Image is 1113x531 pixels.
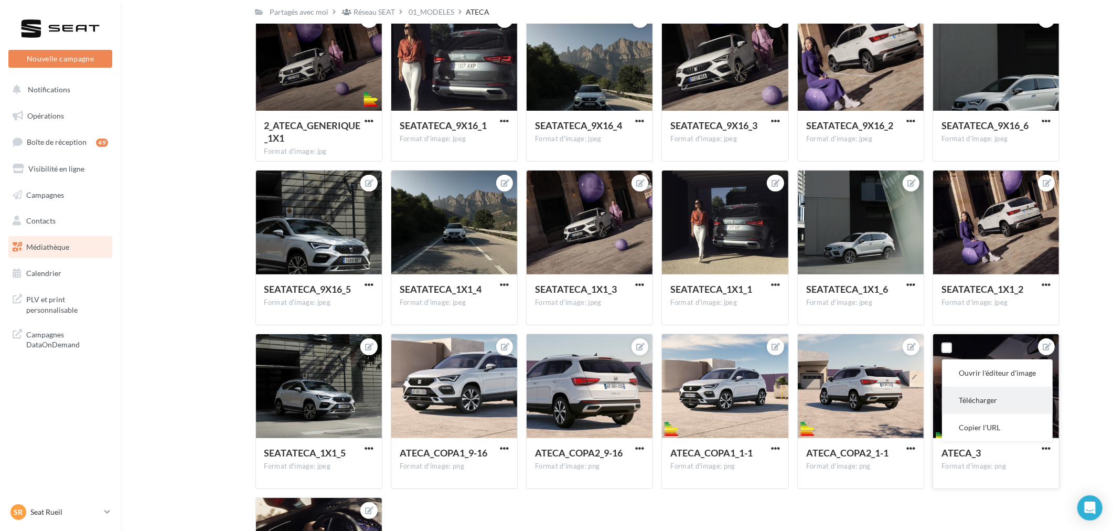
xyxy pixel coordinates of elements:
span: Notifications [28,85,70,94]
button: Copier l'URL [942,414,1053,441]
button: Nouvelle campagne [8,50,112,68]
div: Réseau SEAT [354,7,395,17]
span: SEATATECA_1X1_3 [535,283,617,295]
div: Format d'image: jpeg [806,298,915,307]
div: Format d'image: png [400,462,509,471]
div: 49 [96,139,108,147]
div: ATECA [466,7,490,17]
div: 01_MODELES [409,7,455,17]
span: Campagnes DataOnDemand [26,327,108,350]
div: Format d'image: jpeg [535,298,644,307]
button: Télécharger [942,387,1053,414]
button: Ouvrir l'éditeur d'image [942,359,1053,387]
span: SEATATECA_9X16_2 [806,120,893,131]
div: Open Intercom Messenger [1077,495,1103,521]
span: ATECA_COPA1_9-16 [400,447,487,459]
span: ATECA_3 [941,447,981,459]
span: ATECA_COPA1_1-1 [670,447,753,459]
span: SEATATECA_1X1_1 [670,283,752,295]
a: Calendrier [6,262,114,284]
div: Format d'image: jpeg [264,298,373,307]
div: Format d'image: png [535,462,644,471]
div: Format d'image: jpeg [941,298,1051,307]
span: 2_ATECA_GENERIQUE_1X1 [264,120,361,144]
a: Opérations [6,105,114,127]
span: Médiathèque [26,242,69,251]
span: Contacts [26,216,56,225]
span: ATECA_COPA2_9-16 [535,447,623,459]
span: SEATATECA_1X1_6 [806,283,888,295]
div: Format d'image: jpeg [535,134,644,144]
span: SEATATECA_9X16_4 [535,120,622,131]
div: Partagés avec moi [270,7,329,17]
div: Format d'image: jpeg [670,298,779,307]
span: SEATATECA_9X16_3 [670,120,757,131]
div: Format d'image: jpeg [941,134,1051,144]
span: SEATATECA_9X16_1 [400,120,487,131]
div: Format d'image: jpeg [400,298,509,307]
div: Format d'image: jpg [264,147,373,156]
span: SR [14,507,23,517]
p: Seat Rueil [30,507,100,517]
div: Format d'image: jpeg [400,134,509,144]
div: Format d'image: png [670,462,779,471]
a: Boîte de réception49 [6,131,114,153]
a: Campagnes DataOnDemand [6,323,114,354]
a: SR Seat Rueil [8,502,112,522]
a: Médiathèque [6,236,114,258]
span: PLV et print personnalisable [26,292,108,315]
span: Calendrier [26,269,61,278]
span: SEATATECA_9X16_6 [941,120,1029,131]
span: Boîte de réception [27,137,87,146]
span: SEATATECA_1X1_2 [941,283,1023,295]
span: Opérations [27,111,64,120]
div: Format d'image: jpeg [670,134,779,144]
div: Format d'image: jpeg [264,462,373,471]
span: ATECA_COPA2_1-1 [806,447,889,459]
a: Campagnes [6,184,114,206]
div: Format d'image: png [941,462,1051,471]
span: Campagnes [26,190,64,199]
a: PLV et print personnalisable [6,288,114,319]
button: Notifications [6,79,110,101]
div: Format d'image: jpeg [806,134,915,144]
span: SEATATECA_9X16_5 [264,283,351,295]
a: Visibilité en ligne [6,158,114,180]
a: Contacts [6,210,114,232]
div: Format d'image: png [806,462,915,471]
span: SEATATECA_1X1_4 [400,283,481,295]
span: SEATATECA_1X1_5 [264,447,346,459]
span: Visibilité en ligne [28,164,84,173]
